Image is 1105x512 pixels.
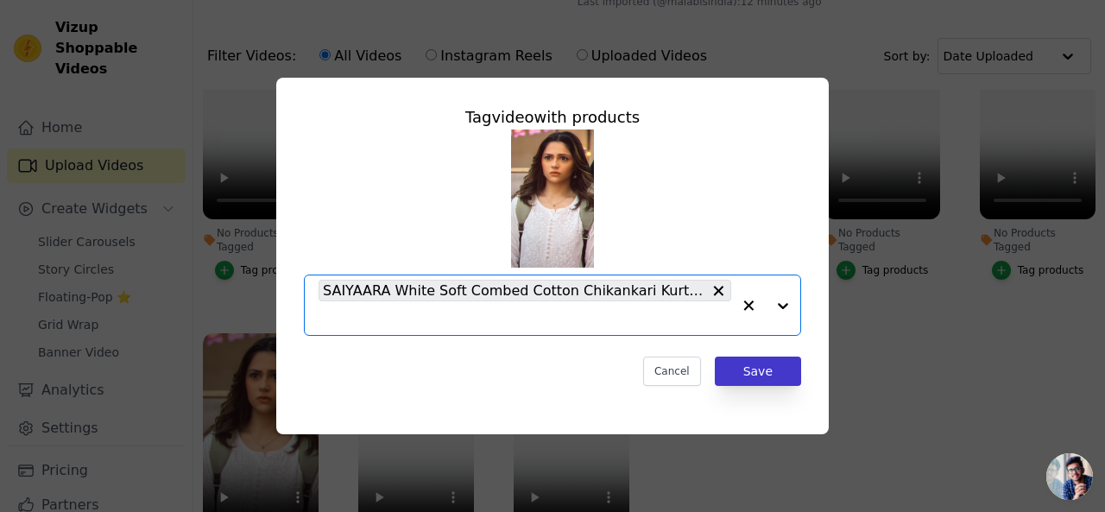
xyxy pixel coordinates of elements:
div: Tag video with products [304,105,801,130]
img: reel-preview-ii7hzn-00.myshopify.com-3707011311627286487_69047540116.jpeg [511,130,594,268]
button: Cancel [643,357,701,386]
button: Save [715,357,801,386]
span: SAIYAARA White Soft Combed Cotton Chikankari Kurti – Timeless Elegance Inspired by Love & Memories [323,280,706,301]
a: Open chat [1046,453,1093,500]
